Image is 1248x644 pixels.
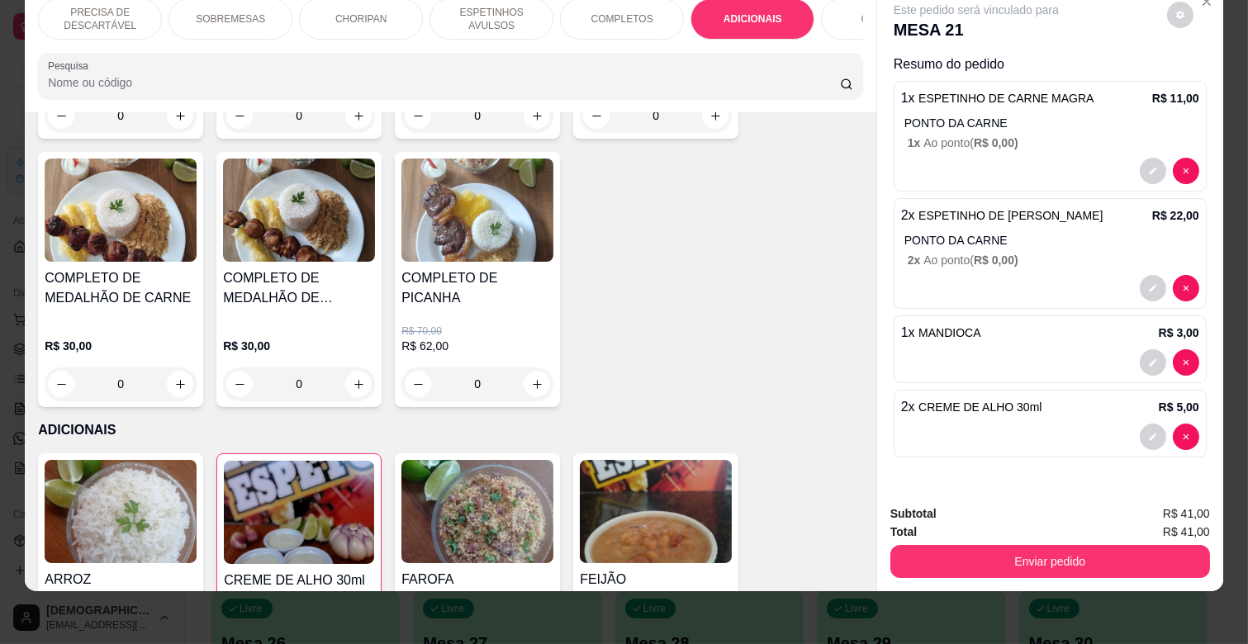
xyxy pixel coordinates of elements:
[224,571,374,590] h4: CREME DE ALHO 30ml
[918,400,1042,414] span: CREME DE ALHO 30ml
[444,6,539,32] p: ESPETINHOS AVULSOS
[1140,349,1166,376] button: decrease-product-quantity
[1152,207,1199,224] p: R$ 22,00
[223,338,375,354] p: R$ 30,00
[861,12,905,26] p: COMBOS
[1167,2,1193,28] button: decrease-product-quantity
[901,397,1042,417] p: 2 x
[48,59,94,73] label: Pesquisa
[48,74,840,91] input: Pesquisa
[1159,399,1199,415] p: R$ 5,00
[401,570,553,590] h4: FAROFA
[904,232,1199,249] p: PONTO DA CARNE
[974,253,1018,267] span: R$ 0,00 )
[223,159,375,262] img: product-image
[901,206,1103,225] p: 2 x
[401,159,553,262] img: product-image
[1173,275,1199,301] button: decrease-product-quantity
[908,135,1199,151] p: Ao ponto (
[1173,424,1199,450] button: decrease-product-quantity
[580,570,732,590] h4: FEIJÃO
[918,326,980,339] span: MANDIOCA
[335,12,387,26] p: CHORIPAN
[904,115,1199,131] p: PONTO DA CARNE
[890,507,937,520] strong: Subtotal
[580,460,732,563] img: product-image
[890,545,1210,578] button: Enviar pedido
[401,324,553,338] p: R$ 70,00
[1173,349,1199,376] button: decrease-product-quantity
[1173,158,1199,184] button: decrease-product-quantity
[901,323,981,343] p: 1 x
[52,6,148,32] p: PRECISA DE DESCARTÁVEL
[890,525,917,538] strong: Total
[196,12,265,26] p: SOBREMESAS
[223,268,375,308] h4: COMPLETO DE MEDALHÃO DE [PERSON_NAME]
[974,136,1018,149] span: R$ 0,00 )
[1163,523,1210,541] span: R$ 41,00
[45,570,197,590] h4: ARROZ
[894,54,1207,74] p: Resumo do pedido
[38,420,863,440] p: ADICIONAIS
[224,461,374,564] img: product-image
[1140,424,1166,450] button: decrease-product-quantity
[45,460,197,563] img: product-image
[401,460,553,563] img: product-image
[45,159,197,262] img: product-image
[1163,504,1210,523] span: R$ 41,00
[45,338,197,354] p: R$ 30,00
[1152,90,1199,107] p: R$ 11,00
[401,338,553,354] p: R$ 62,00
[918,92,1094,105] span: ESPETINHO DE CARNE MAGRA
[901,88,1094,108] p: 1 x
[724,12,782,26] p: ADICIONAIS
[401,268,553,308] h4: COMPLETO DE PICANHA
[1140,275,1166,301] button: decrease-product-quantity
[1140,158,1166,184] button: decrease-product-quantity
[918,209,1103,222] span: ESPETINHO DE [PERSON_NAME]
[45,268,197,308] h4: COMPLETO DE MEDALHÃO DE CARNE
[908,253,923,267] span: 2 x
[894,2,1059,18] p: Este pedido será vinculado para
[894,18,1059,41] p: MESA 21
[908,252,1199,268] p: Ao ponto (
[1159,324,1199,341] p: R$ 3,00
[591,12,653,26] p: COMPLETOS
[908,136,923,149] span: 1 x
